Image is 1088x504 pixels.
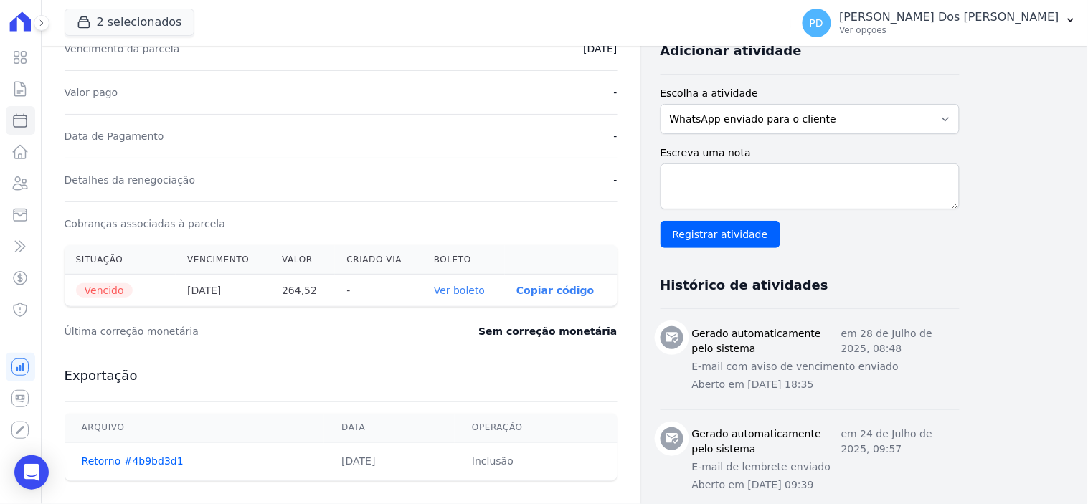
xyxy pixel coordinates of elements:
span: PD [810,18,823,28]
td: [DATE] [324,443,455,481]
span: Vencido [76,283,133,298]
td: Inclusão [455,443,618,481]
a: Retorno #4b9bd3d1 [82,456,184,467]
th: Operação [455,414,618,443]
p: em 24 de Julho de 2025, 09:57 [841,427,960,457]
button: 2 selecionados [65,9,194,36]
h3: Exportação [65,367,618,384]
dd: - [614,85,618,100]
th: Arquivo [65,414,325,443]
th: Boleto [422,245,505,275]
p: Aberto em [DATE] 09:39 [692,478,960,493]
button: PD [PERSON_NAME] Dos [PERSON_NAME] Ver opções [791,3,1088,43]
th: [DATE] [176,275,270,307]
input: Registrar atividade [661,221,780,248]
dt: Cobranças associadas à parcela [65,217,225,231]
p: E-mail de lembrete enviado [692,460,960,475]
p: [PERSON_NAME] Dos [PERSON_NAME] [840,10,1059,24]
dd: - [614,129,618,143]
h3: Gerado automaticamente pelo sistema [692,427,841,457]
label: Escolha a atividade [661,86,960,101]
p: E-mail com aviso de vencimento enviado [692,359,960,374]
p: em 28 de Julho de 2025, 08:48 [841,326,960,356]
dt: Detalhes da renegociação [65,173,196,187]
th: Vencimento [176,245,270,275]
h3: Histórico de atividades [661,277,828,294]
dd: Sem correção monetária [478,324,617,338]
dt: Data de Pagamento [65,129,164,143]
h3: Gerado automaticamente pelo sistema [692,326,841,356]
div: Open Intercom Messenger [14,455,49,490]
th: - [335,275,422,307]
p: Ver opções [840,24,1059,36]
a: Ver boleto [434,285,485,296]
th: Data [324,414,455,443]
dt: Valor pago [65,85,118,100]
p: Aberto em [DATE] 18:35 [692,377,960,392]
dt: Vencimento da parcela [65,42,180,56]
th: 264,52 [270,275,335,307]
h3: Adicionar atividade [661,42,802,60]
th: Situação [65,245,176,275]
th: Criado via [335,245,422,275]
dt: Última correção monetária [65,324,392,338]
dd: [DATE] [583,42,617,56]
button: Copiar código [516,285,594,296]
dd: - [614,173,618,187]
th: Valor [270,245,335,275]
label: Escreva uma nota [661,146,960,161]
